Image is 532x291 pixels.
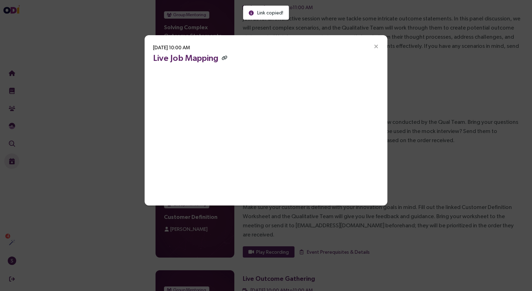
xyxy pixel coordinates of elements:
span: Link copied! [257,9,283,17]
iframe: Past Event Video [153,68,379,195]
button: Copy link [222,54,227,62]
button: Close [365,35,387,58]
h3: Live Job Mapping [153,51,379,64]
span: [DATE] 10:00 AM [153,45,190,50]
